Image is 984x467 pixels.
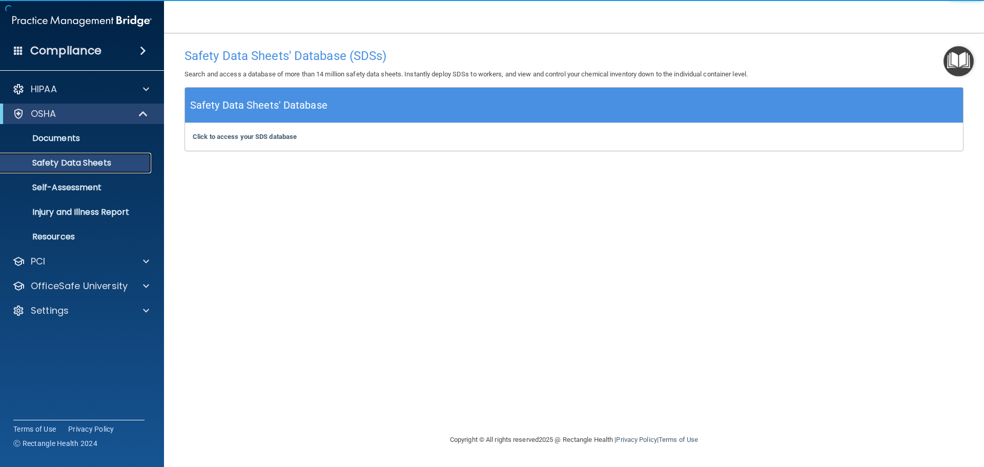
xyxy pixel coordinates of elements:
[193,133,297,140] a: Click to access your SDS database
[31,255,45,268] p: PCI
[30,44,101,58] h4: Compliance
[7,232,147,242] p: Resources
[7,182,147,193] p: Self-Assessment
[31,280,128,292] p: OfficeSafe University
[659,436,698,443] a: Terms of Use
[12,83,149,95] a: HIPAA
[7,158,147,168] p: Safety Data Sheets
[190,96,327,114] h5: Safety Data Sheets' Database
[31,304,69,317] p: Settings
[12,255,149,268] a: PCI
[68,424,114,434] a: Privacy Policy
[12,304,149,317] a: Settings
[12,280,149,292] a: OfficeSafe University
[616,436,657,443] a: Privacy Policy
[184,68,963,80] p: Search and access a database of more than 14 million safety data sheets. Instantly deploy SDSs to...
[7,133,147,144] p: Documents
[13,438,97,449] span: Ⓒ Rectangle Health 2024
[13,424,56,434] a: Terms of Use
[31,108,56,120] p: OSHA
[7,207,147,217] p: Injury and Illness Report
[387,423,761,456] div: Copyright © All rights reserved 2025 @ Rectangle Health | |
[12,108,149,120] a: OSHA
[12,11,152,31] img: PMB logo
[944,46,974,76] button: Open Resource Center
[184,49,963,63] h4: Safety Data Sheets' Database (SDSs)
[31,83,57,95] p: HIPAA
